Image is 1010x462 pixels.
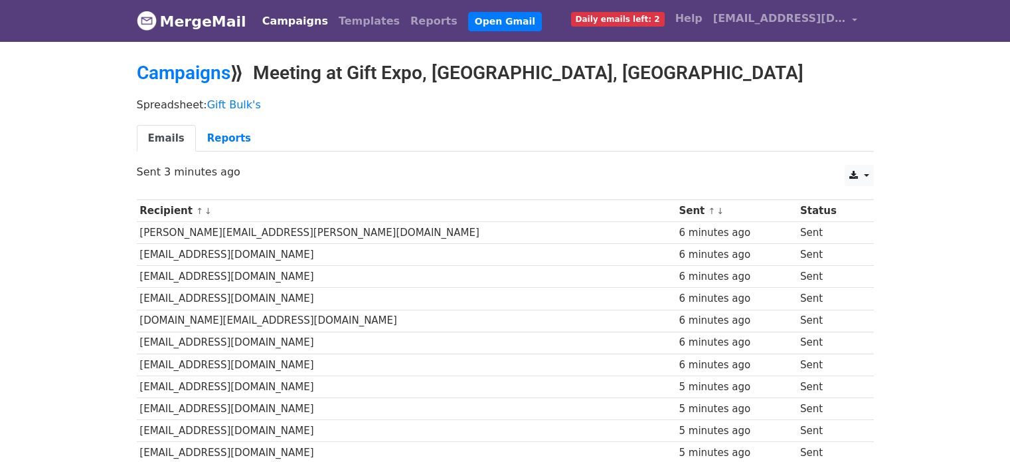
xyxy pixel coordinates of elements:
h2: ⟫ Meeting at Gift Expo, [GEOGRAPHIC_DATA], [GEOGRAPHIC_DATA] [137,62,874,84]
a: Reports [405,8,463,35]
a: Campaigns [257,8,333,35]
a: ↑ [709,206,716,216]
a: ↑ [196,206,203,216]
td: [EMAIL_ADDRESS][DOMAIN_NAME] [137,244,676,266]
td: Sent [797,354,863,376]
div: 5 minutes ago [679,445,794,461]
a: ↓ [716,206,724,216]
td: [EMAIL_ADDRESS][DOMAIN_NAME] [137,354,676,376]
span: Daily emails left: 2 [571,12,665,27]
div: 5 minutes ago [679,380,794,395]
td: Sent [797,288,863,310]
td: [EMAIL_ADDRESS][DOMAIN_NAME] [137,376,676,398]
a: Campaigns [137,62,230,84]
div: 5 minutes ago [679,402,794,417]
a: Emails [137,125,196,152]
a: MergeMail [137,7,246,35]
p: Spreadsheet: [137,98,874,112]
div: 6 minutes ago [679,335,794,350]
div: 6 minutes ago [679,269,794,285]
td: Sent [797,420,863,442]
a: Gift Bulk's [207,98,261,111]
td: [EMAIL_ADDRESS][DOMAIN_NAME] [137,288,676,310]
td: Sent [797,222,863,244]
div: 6 minutes ago [679,225,794,241]
td: [EMAIL_ADDRESS][DOMAIN_NAME] [137,332,676,354]
img: MergeMail logo [137,11,157,31]
a: [EMAIL_ADDRESS][DOMAIN_NAME] [708,5,863,37]
a: Daily emails left: 2 [566,5,670,32]
p: Sent 3 minutes ago [137,165,874,179]
div: 5 minutes ago [679,423,794,439]
a: Templates [333,8,405,35]
a: Help [670,5,708,32]
td: [DOMAIN_NAME][EMAIL_ADDRESS][DOMAIN_NAME] [137,310,676,332]
a: Reports [196,125,262,152]
th: Sent [676,200,798,222]
a: ↓ [205,206,212,216]
div: 6 minutes ago [679,247,794,263]
a: Open Gmail [468,12,542,31]
td: [EMAIL_ADDRESS][DOMAIN_NAME] [137,420,676,442]
span: [EMAIL_ADDRESS][DOMAIN_NAME] [713,11,846,27]
th: Recipient [137,200,676,222]
td: [PERSON_NAME][EMAIL_ADDRESS][PERSON_NAME][DOMAIN_NAME] [137,222,676,244]
div: 6 minutes ago [679,358,794,373]
td: [EMAIL_ADDRESS][DOMAIN_NAME] [137,266,676,288]
td: Sent [797,310,863,332]
td: Sent [797,266,863,288]
td: [EMAIL_ADDRESS][DOMAIN_NAME] [137,398,676,419]
td: Sent [797,332,863,354]
div: 6 minutes ago [679,291,794,306]
td: Sent [797,398,863,419]
div: 6 minutes ago [679,313,794,328]
td: Sent [797,244,863,266]
td: Sent [797,376,863,398]
th: Status [797,200,863,222]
